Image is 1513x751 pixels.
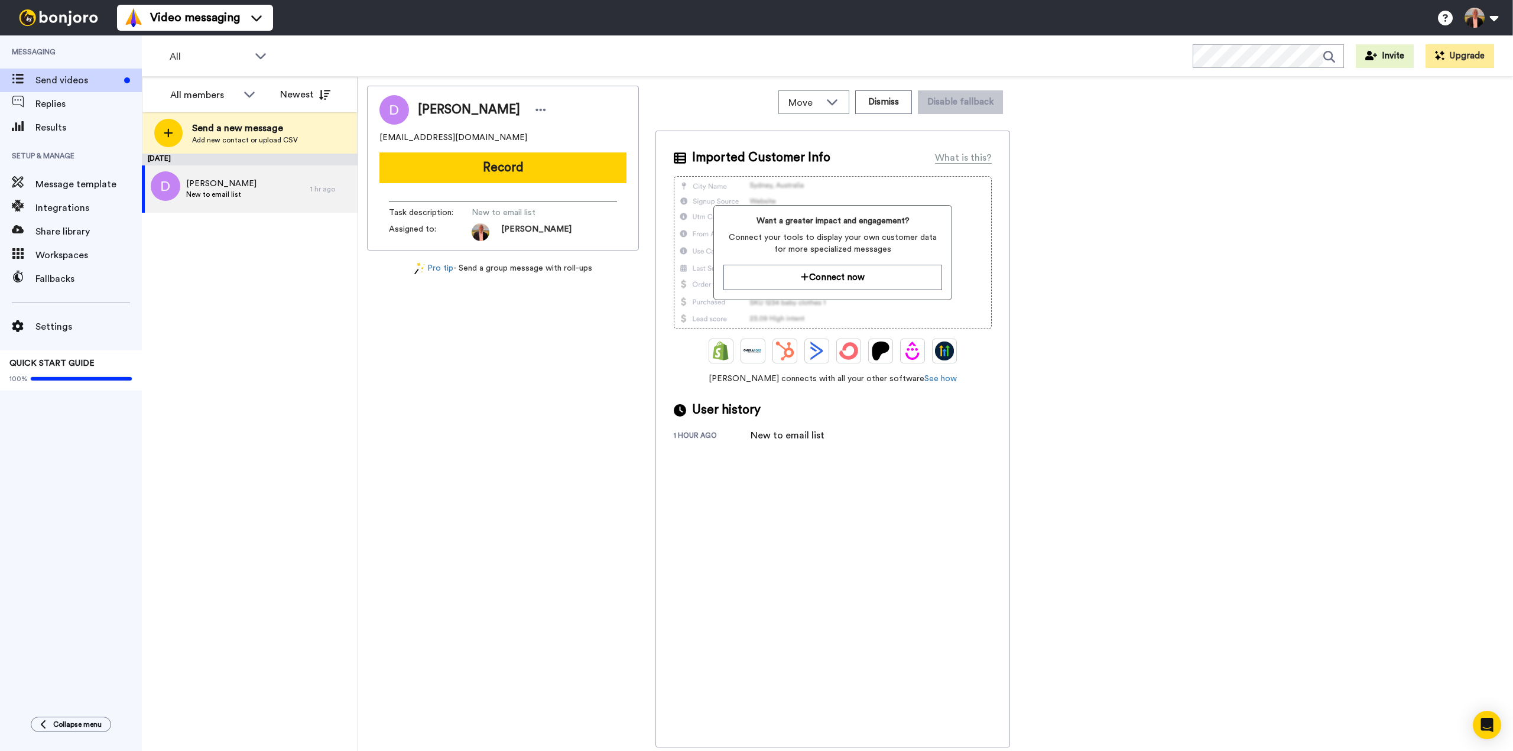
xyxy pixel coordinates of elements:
img: Image of Dimitri [379,95,409,125]
span: Want a greater impact and engagement? [723,215,941,227]
span: Imported Customer Info [692,149,830,167]
button: Record [379,152,626,183]
button: Upgrade [1426,44,1494,68]
span: [EMAIL_ADDRESS][DOMAIN_NAME] [379,132,527,144]
span: Move [788,96,820,110]
span: [PERSON_NAME] connects with all your other software [674,373,992,385]
span: Share library [35,225,142,239]
a: See how [924,375,957,383]
img: vm-color.svg [124,8,143,27]
span: [PERSON_NAME] [501,223,572,241]
span: 100% [9,374,28,383]
div: What is this? [935,151,992,165]
span: Collapse menu [53,720,102,729]
span: Send videos [35,73,119,87]
div: All members [170,88,238,102]
button: Connect now [723,265,941,290]
div: - Send a group message with roll-ups [367,262,639,275]
a: Pro tip [414,262,453,275]
button: Disable fallback [918,90,1003,114]
span: Send a new message [192,121,298,135]
span: Add new contact or upload CSV [192,135,298,145]
img: Hubspot [775,342,794,360]
img: Shopify [712,342,730,360]
div: New to email list [751,428,824,443]
span: Task description : [389,207,472,219]
span: Settings [35,320,142,334]
span: Workspaces [35,248,142,262]
img: Ontraport [743,342,762,360]
img: bj-logo-header-white.svg [14,9,103,26]
span: All [170,50,249,64]
span: [PERSON_NAME] [186,178,257,190]
span: Integrations [35,201,142,215]
button: Dismiss [855,90,912,114]
span: User history [692,401,761,419]
img: GoHighLevel [935,342,954,360]
div: Open Intercom Messenger [1473,711,1501,739]
span: Results [35,121,142,135]
img: Patreon [871,342,890,360]
button: Collapse menu [31,717,111,732]
span: Replies [35,97,142,111]
span: Message template [35,177,142,191]
span: Connect your tools to display your own customer data for more specialized messages [723,232,941,255]
div: [DATE] [142,154,358,165]
span: New to email list [186,190,257,199]
img: Drip [903,342,922,360]
img: magic-wand.svg [414,262,425,275]
span: Assigned to: [389,223,472,241]
img: ConvertKit [839,342,858,360]
div: 1 hour ago [674,431,751,443]
button: Newest [271,83,339,106]
div: 1 hr ago [310,184,352,194]
span: [PERSON_NAME] [418,101,520,119]
span: Fallbacks [35,272,142,286]
span: Video messaging [150,9,240,26]
span: New to email list [472,207,584,219]
span: QUICK START GUIDE [9,359,95,368]
button: Invite [1356,44,1414,68]
img: d.png [151,171,180,201]
img: 081dea35-c022-4572-865e-fa2403b09dc8-1755606578.jpg [472,223,489,241]
img: ActiveCampaign [807,342,826,360]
